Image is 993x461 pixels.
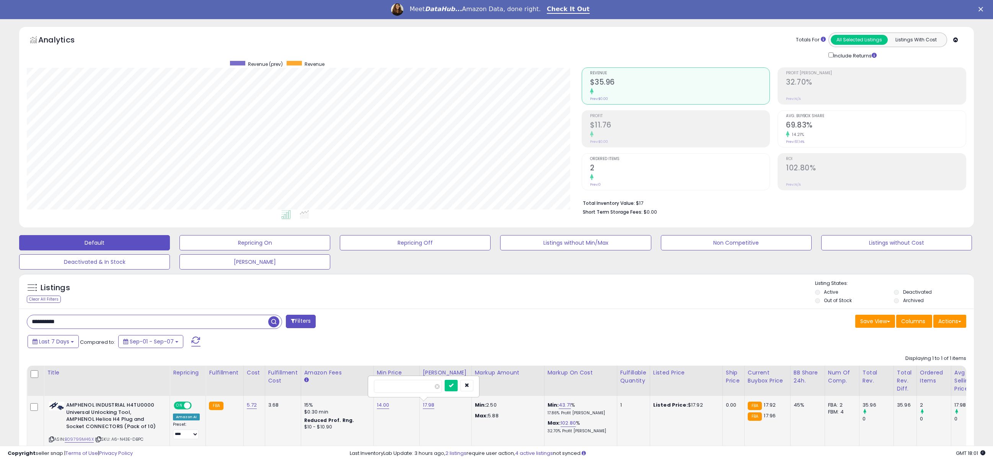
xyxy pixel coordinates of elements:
span: 17.92 [764,401,776,409]
div: 0.00 [726,402,739,409]
div: Title [47,369,166,377]
button: Repricing Off [340,235,491,250]
div: Close [978,7,986,11]
label: Out of Stock [824,297,852,304]
a: Privacy Policy [99,450,133,457]
small: FBA [748,412,762,421]
div: Ship Price [726,369,741,385]
span: Revenue (prev) [248,61,283,67]
img: Profile image for Georgie [391,3,403,16]
div: Total Rev. Diff. [897,369,913,393]
div: BB Share 24h. [794,369,822,385]
div: 1 [620,402,644,409]
div: Markup Amount [475,369,541,377]
button: Listings With Cost [887,35,944,45]
span: Revenue [305,61,324,67]
div: FBM: 4 [828,409,853,415]
strong: Min: [475,401,486,409]
span: Sep-01 - Sep-07 [130,338,174,345]
button: Save View [855,315,895,328]
img: 31mVzVhLgnS._SL40_.jpg [49,402,64,410]
p: 5.88 [475,412,538,419]
div: 2 [920,402,951,409]
b: Reduced Prof. Rng. [304,417,354,423]
span: Columns [901,317,925,325]
div: Include Returns [823,51,886,60]
p: 32.70% Profit [PERSON_NAME] [548,428,611,434]
div: Preset: [173,422,200,439]
strong: Max: [475,412,488,419]
div: 0 [954,415,985,422]
a: 102.80 [561,419,576,427]
label: Deactivated [903,289,932,295]
b: Total Inventory Value: [583,200,635,206]
b: Min: [548,401,559,409]
div: seller snap | | [8,450,133,457]
button: Listings without Min/Max [500,235,651,250]
div: % [548,420,611,434]
b: AMPHENOL INDUSTRIAL H4TU0000 Universal Unlocking Tool, AMPHENOL Helios H4 Plug and Socket CONNECT... [66,402,159,432]
a: 17.98 [423,401,435,409]
a: 43.71 [559,401,571,409]
span: 2025-09-15 18:01 GMT [956,450,985,457]
b: Listed Price: [653,401,688,409]
h2: $11.76 [590,121,770,131]
b: Short Term Storage Fees: [583,209,642,215]
h2: $35.96 [590,78,770,88]
div: 17.98 [954,402,985,409]
b: Max: [548,419,561,427]
a: B09799M46X [65,436,94,443]
small: Prev: $0.00 [590,96,608,101]
a: Check It Out [547,5,590,14]
p: Listing States: [815,280,974,287]
i: DataHub... [425,5,462,13]
div: Listed Price [653,369,719,377]
button: Default [19,235,170,250]
span: ROI [786,157,966,161]
div: Cost [247,369,262,377]
button: Deactivated & In Stock [19,254,170,270]
h2: 102.80% [786,163,966,174]
button: Filters [286,315,316,328]
div: Totals For [796,36,826,44]
span: 17.96 [764,412,776,419]
a: Terms of Use [65,450,98,457]
th: The percentage added to the cost of goods (COGS) that forms the calculator for Min & Max prices. [544,366,617,396]
button: Last 7 Days [28,335,79,348]
div: 35.96 [897,402,911,409]
div: Ordered Items [920,369,948,385]
small: Prev: $0.00 [590,139,608,144]
small: Prev: N/A [786,182,801,187]
div: $17.92 [653,402,717,409]
button: [PERSON_NAME] [179,254,330,270]
div: FBA: 2 [828,402,853,409]
span: Last 7 Days [39,338,69,345]
span: Compared to: [80,338,115,346]
div: Amazon AI [173,414,200,420]
small: FBA [748,402,762,410]
button: Repricing On [179,235,330,250]
h2: 2 [590,163,770,174]
span: Revenue [590,71,770,75]
div: Last InventoryLab Update: 3 hours ago, require user action, not synced. [350,450,985,457]
button: Listings without Cost [821,235,972,250]
div: Meet Amazon Data, done right. [409,5,541,13]
div: Num of Comp. [828,369,856,385]
small: 14.21% [789,132,804,137]
button: Non Competitive [661,235,812,250]
small: FBA [209,402,223,410]
div: Total Rev. [863,369,890,385]
div: Fulfillment [209,369,240,377]
p: 2.50 [475,402,538,409]
label: Archived [903,297,924,304]
button: All Selected Listings [831,35,888,45]
div: Avg Selling Price [954,369,982,393]
div: 0 [920,415,951,422]
h5: Analytics [38,34,90,47]
p: 17.86% Profit [PERSON_NAME] [548,410,611,416]
h2: 32.70% [786,78,966,88]
h5: Listings [41,283,70,293]
div: $0.30 min [304,409,368,415]
button: Columns [896,315,932,328]
small: Amazon Fees. [304,377,309,384]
